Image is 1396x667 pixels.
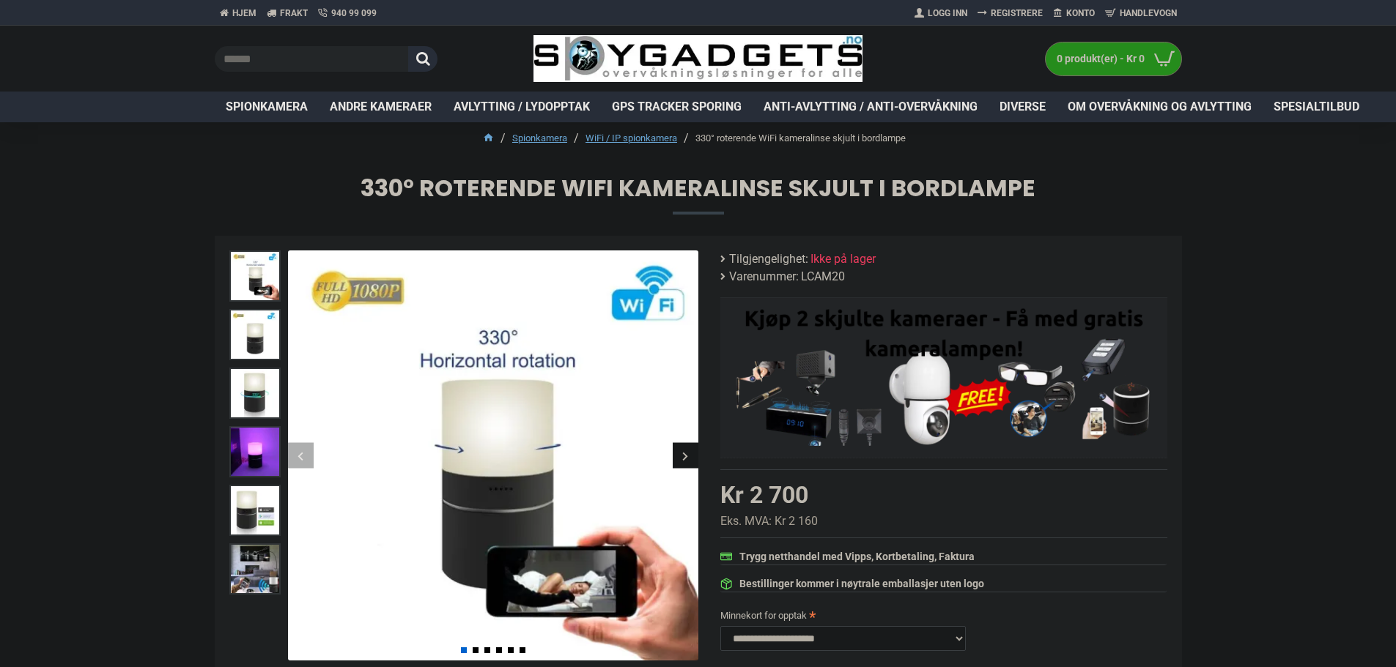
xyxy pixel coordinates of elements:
a: Registrere [972,1,1048,25]
a: Andre kameraer [319,92,443,122]
span: Go to slide 1 [461,647,467,653]
img: 330° roterende WiFi kameralinse skjult i bordlampe - SpyGadgets.no [229,426,281,477]
img: 330° roterende WiFi kameralinse skjult i bordlampe - SpyGadgets.no [229,368,281,419]
a: Diverse [989,92,1057,122]
span: Spionkamera [226,98,308,116]
b: Tilgjengelighet: [729,250,808,268]
span: Go to slide 5 [508,647,514,653]
span: Frakt [280,7,308,20]
span: Anti-avlytting / Anti-overvåkning [764,98,978,116]
img: Kjøp 2 skjulte kameraer – Få med gratis kameralampe! [731,305,1156,446]
span: Spesialtilbud [1274,98,1359,116]
div: Next slide [673,443,698,469]
span: GPS Tracker Sporing [612,98,742,116]
img: 330° roterende WiFi kameralinse skjult i bordlampe - SpyGadgets.no [229,485,281,536]
a: WiFi / IP spionkamera [586,131,677,146]
span: 330° roterende WiFi kameralinse skjult i bordlampe [215,176,1182,214]
img: 330° roterende WiFi kameralinse skjult i bordlampe - SpyGadgets.no [229,309,281,360]
span: 940 99 099 [331,7,377,20]
b: Varenummer: [729,268,799,286]
div: Trygg netthandel med Vipps, Kortbetaling, Faktura [739,549,975,564]
span: Go to slide 6 [520,647,525,653]
label: Minnekort for opptak [720,603,1167,627]
div: Kr 2 700 [720,477,808,513]
span: Registrere [991,7,1043,20]
a: Anti-avlytting / Anti-overvåkning [753,92,989,122]
a: Konto [1048,1,1100,25]
img: 330° roterende WiFi kameralinse skjult i bordlampe - SpyGadgets.no [288,250,698,660]
span: Ikke på lager [810,250,876,268]
span: Go to slide 4 [496,647,502,653]
span: Diverse [1000,98,1046,116]
span: Logg Inn [928,7,967,20]
img: 330° roterende WiFi kameralinse skjult i bordlampe - SpyGadgets.no [229,543,281,595]
a: Spesialtilbud [1263,92,1370,122]
img: SpyGadgets.no [533,35,863,83]
div: Bestillinger kommer i nøytrale emballasjer uten logo [739,576,984,592]
a: GPS Tracker Sporing [601,92,753,122]
a: 0 produkt(er) - Kr 0 [1046,42,1181,75]
span: Go to slide 2 [473,647,479,653]
span: Go to slide 3 [484,647,490,653]
span: LCAM20 [801,268,845,286]
a: Om overvåkning og avlytting [1057,92,1263,122]
a: Avlytting / Lydopptak [443,92,601,122]
span: Handlevogn [1120,7,1177,20]
span: Hjem [232,7,256,20]
a: Spionkamera [512,131,567,146]
span: Om overvåkning og avlytting [1068,98,1252,116]
img: 330° roterende WiFi kameralinse skjult i bordlampe - SpyGadgets.no [229,250,281,302]
span: Avlytting / Lydopptak [454,98,590,116]
div: Previous slide [288,443,314,469]
a: Handlevogn [1100,1,1182,25]
a: Logg Inn [909,1,972,25]
a: Spionkamera [215,92,319,122]
span: Andre kameraer [330,98,432,116]
span: 0 produkt(er) - Kr 0 [1046,51,1148,67]
span: Konto [1066,7,1095,20]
